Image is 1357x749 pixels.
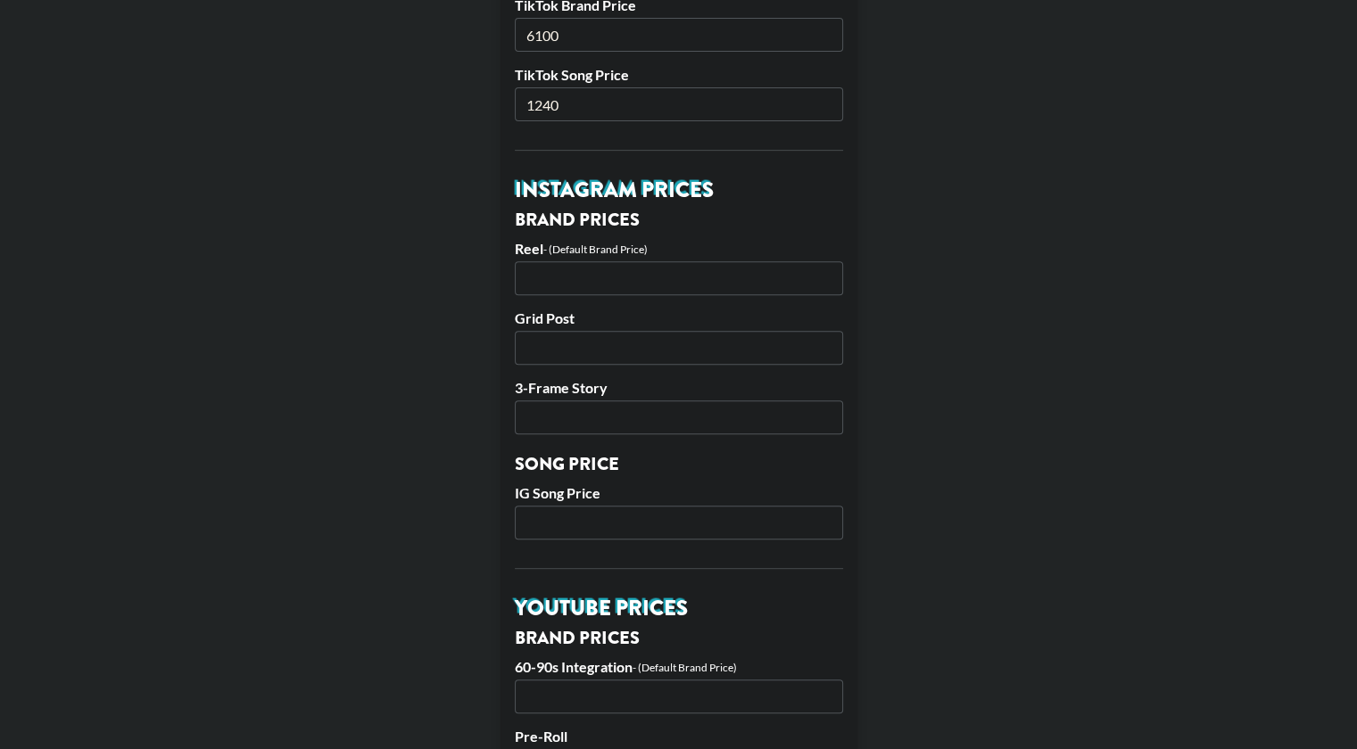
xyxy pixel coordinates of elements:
[515,240,543,258] label: Reel
[515,728,843,745] label: Pre-Roll
[515,484,843,502] label: IG Song Price
[543,243,648,256] div: - (Default Brand Price)
[633,661,737,674] div: - (Default Brand Price)
[515,179,843,201] h2: Instagram Prices
[515,379,843,397] label: 3-Frame Story
[515,456,843,473] h3: Song Price
[515,309,843,327] label: Grid Post
[515,211,843,229] h3: Brand Prices
[515,66,843,84] label: TikTok Song Price
[515,630,843,647] h3: Brand Prices
[515,658,633,676] label: 60-90s Integration
[515,597,843,619] h2: YouTube Prices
